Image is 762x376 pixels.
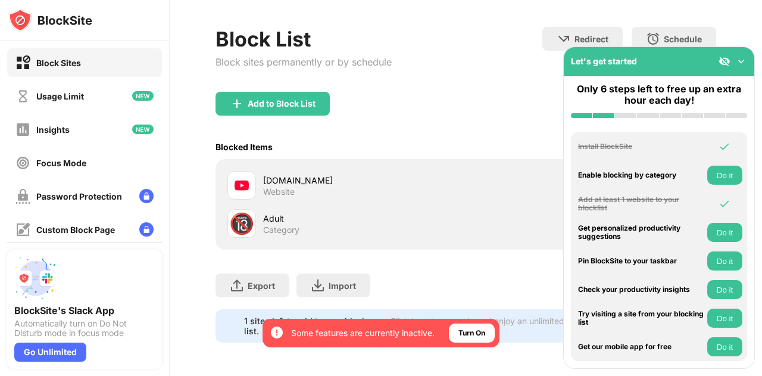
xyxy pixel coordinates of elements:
[36,191,122,201] div: Password Protection
[578,257,704,265] div: Pin BlockSite to your taskbar
[36,91,84,101] div: Usage Limit
[229,212,254,236] div: 🔞
[139,189,154,203] img: lock-menu.svg
[263,212,466,225] div: Adult
[719,198,730,210] img: omni-check.svg
[36,125,70,135] div: Insights
[578,171,704,179] div: Enable blocking by category
[707,309,742,328] button: Do it
[15,189,30,204] img: password-protection-off.svg
[132,91,154,101] img: new-icon.svg
[571,56,637,66] div: Let's get started
[578,343,704,351] div: Get our mobile app for free
[578,224,704,241] div: Get personalized productivity suggestions
[707,337,742,356] button: Do it
[664,34,702,44] div: Schedule
[244,316,379,336] div: 1 sites left to add to your block list.
[719,55,730,67] img: eye-not-visible.svg
[15,222,30,237] img: customize-block-page-off.svg
[263,174,466,187] div: [DOMAIN_NAME]
[132,125,154,134] img: new-icon.svg
[36,58,81,68] div: Block Sites
[578,310,704,327] div: Try visiting a site from your blocking list
[707,251,742,271] button: Do it
[216,56,392,68] div: Block sites permanently or by schedule
[36,158,86,168] div: Focus Mode
[216,142,273,152] div: Blocked Items
[139,222,154,237] img: lock-menu.svg
[216,27,392,51] div: Block List
[270,325,284,340] img: error-circle-white.svg
[707,223,742,242] button: Do it
[458,327,485,339] div: Turn On
[707,166,742,185] button: Do it
[14,304,155,316] div: BlockSite's Slack App
[14,343,86,362] div: Go Unlimited
[15,89,30,104] img: time-usage-off.svg
[329,281,356,291] div: Import
[291,327,435,339] div: Some features are currently inactive.
[571,83,747,106] div: Only 6 steps left to free up an extra hour each day!
[735,55,747,67] img: omni-setup-toggle.svg
[578,142,704,151] div: Install BlockSite
[14,319,155,338] div: Automatically turn on Do Not Disturb mode in focus mode
[36,225,115,235] div: Custom Block Page
[248,99,316,108] div: Add to Block List
[248,281,275,291] div: Export
[14,257,57,300] img: push-slack.svg
[263,187,295,197] div: Website
[386,316,592,336] div: Click here to upgrade and enjoy an unlimited block list.
[719,141,730,153] img: omni-check.svg
[15,156,30,170] img: focus-off.svg
[574,34,608,44] div: Redirect
[263,225,299,235] div: Category
[578,285,704,294] div: Check your productivity insights
[15,55,30,70] img: block-on.svg
[235,178,249,192] img: favicons
[15,122,30,137] img: insights-off.svg
[578,195,704,213] div: Add at least 1 website to your blocklist
[8,8,92,32] img: logo-blocksite.svg
[707,280,742,299] button: Do it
